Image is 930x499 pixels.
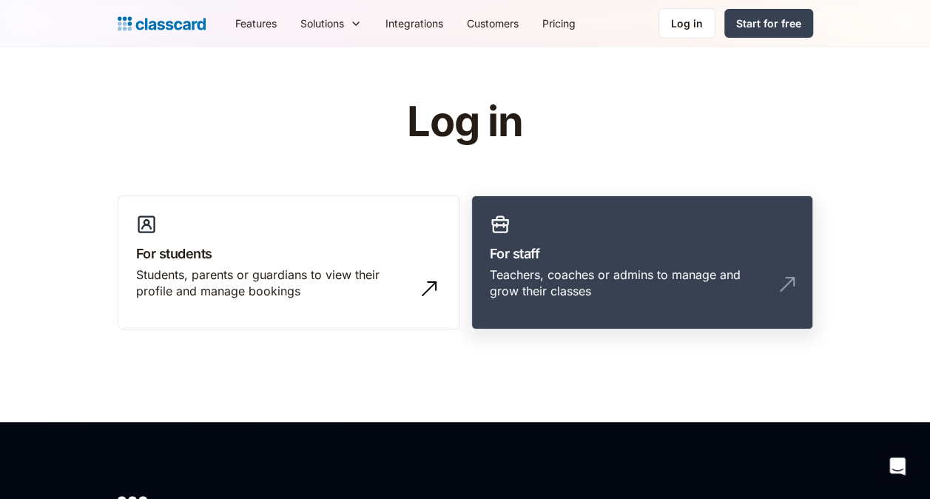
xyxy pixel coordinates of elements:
[471,195,813,330] a: For staffTeachers, coaches or admins to manage and grow their classes
[136,244,441,264] h3: For students
[530,7,587,40] a: Pricing
[490,244,795,264] h3: For staff
[455,7,530,40] a: Customers
[118,195,459,330] a: For studentsStudents, parents or guardians to view their profile and manage bookings
[300,16,344,31] div: Solutions
[736,16,801,31] div: Start for free
[374,7,455,40] a: Integrations
[230,99,700,145] h1: Log in
[490,267,765,300] div: Teachers, coaches or admins to manage and grow their classes
[136,267,411,300] div: Students, parents or guardians to view their profile and manage bookings
[118,13,206,34] a: home
[289,7,374,40] div: Solutions
[724,9,813,38] a: Start for free
[671,16,703,31] div: Log in
[880,449,915,484] div: Open Intercom Messenger
[658,8,715,38] a: Log in
[223,7,289,40] a: Features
